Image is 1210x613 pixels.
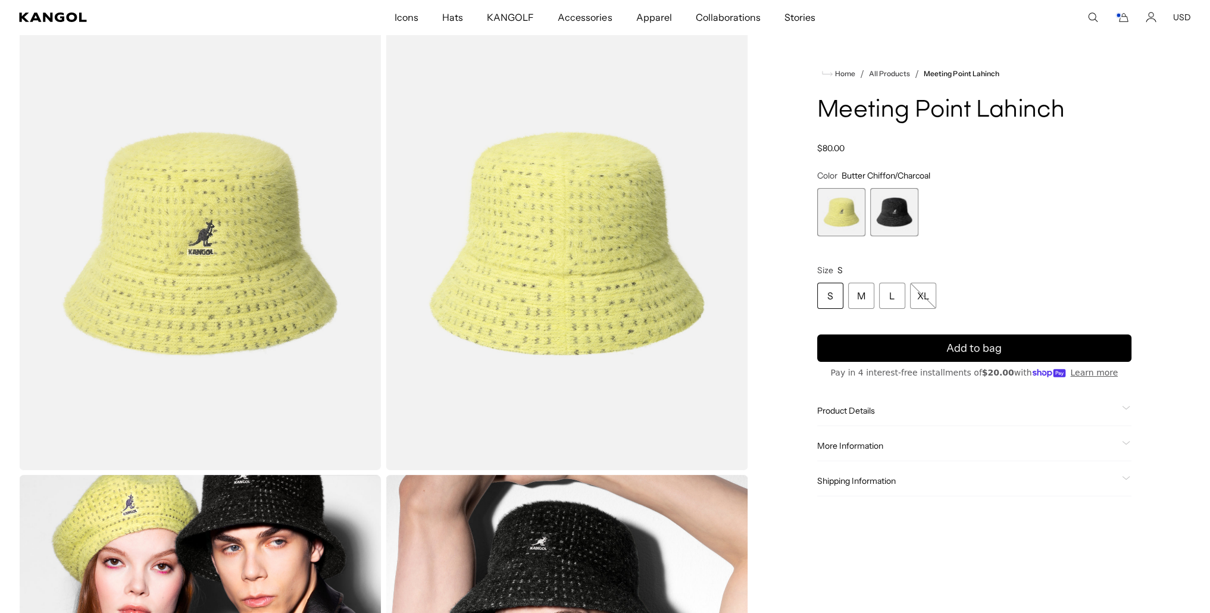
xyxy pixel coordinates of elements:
[848,283,874,309] div: M
[855,67,864,81] li: /
[910,67,919,81] li: /
[817,476,1117,486] span: Shipping Information
[1087,12,1098,23] summary: Search here
[837,265,843,276] span: S
[1173,12,1191,23] button: USD
[833,70,855,78] span: Home
[817,440,1117,451] span: More Information
[817,170,837,181] span: Color
[817,405,1117,416] span: Product Details
[879,283,905,309] div: L
[19,18,381,470] img: color-butter-chiffon-charcoal
[1146,12,1156,23] a: Account
[946,340,1002,356] span: Add to bag
[817,334,1131,362] button: Add to bag
[19,12,261,22] a: Kangol
[386,18,748,470] img: color-butter-chiffon-charcoal
[1115,12,1129,23] button: Cart
[869,70,910,78] a: All Products
[817,98,1131,124] h1: Meeting Point Lahinch
[910,283,936,309] div: XL
[924,70,999,78] a: Meeting Point Lahinch
[842,170,930,181] span: Butter Chiffon/Charcoal
[817,265,833,276] span: Size
[817,67,1131,81] nav: breadcrumbs
[870,188,918,236] label: Black/Grey
[870,188,918,236] div: 2 of 2
[817,188,865,236] div: 1 of 2
[817,283,843,309] div: S
[817,188,865,236] label: Butter Chiffon/Charcoal
[822,68,855,79] a: Home
[817,143,845,154] span: $80.00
